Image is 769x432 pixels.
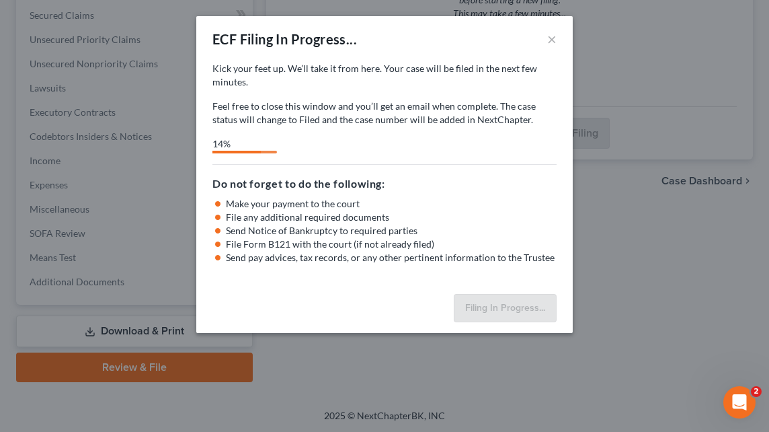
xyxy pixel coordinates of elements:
li: Send Notice of Bankruptcy to required parties [226,224,557,238]
p: Kick your feet up. We’ll take it from here. Your case will be filed in the next few minutes. [212,62,557,89]
div: 14% [212,137,261,151]
button: × [547,31,557,47]
span: 2 [751,386,762,397]
div: ECF Filing In Progress... [212,30,357,48]
p: Feel free to close this window and you’ll get an email when complete. The case status will change... [212,100,557,127]
li: File any additional required documents [226,211,557,224]
li: Make your payment to the court [226,197,557,211]
li: Send pay advices, tax records, or any other pertinent information to the Trustee [226,251,557,264]
h5: Do not forget to do the following: [212,176,557,192]
button: Filing In Progress... [454,294,557,322]
iframe: Intercom live chat [723,386,756,419]
li: File Form B121 with the court (if not already filed) [226,238,557,251]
